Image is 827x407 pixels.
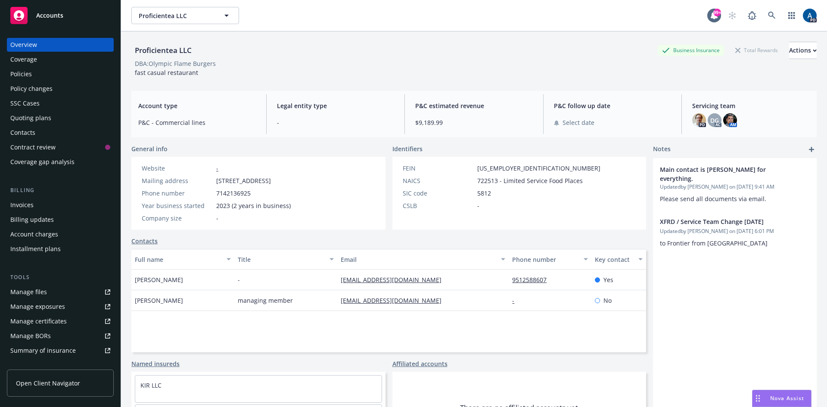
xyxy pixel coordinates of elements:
span: P&C estimated revenue [415,101,533,110]
span: Nova Assist [770,395,804,402]
a: Named insureds [131,359,180,368]
a: Manage exposures [7,300,114,314]
button: Phone number [509,249,591,270]
a: Overview [7,38,114,52]
div: Proficientea LLC [131,45,195,56]
a: Coverage [7,53,114,66]
span: Legal entity type [277,101,395,110]
img: photo [723,113,737,127]
a: Manage BORs [7,329,114,343]
a: 9512588607 [512,276,553,284]
span: No [603,296,612,305]
button: Actions [789,42,817,59]
span: 722513 - Limited Service Food Places [477,176,583,185]
div: Coverage [10,53,37,66]
div: SSC Cases [10,96,40,110]
div: Billing [7,186,114,195]
div: Policy changes [10,82,53,96]
span: 2023 (2 years in business) [216,201,291,210]
span: 5812 [477,189,491,198]
div: Phone number [512,255,578,264]
span: Accounts [36,12,63,19]
div: Contract review [10,140,56,154]
a: Invoices [7,198,114,212]
div: Tools [7,273,114,282]
button: Full name [131,249,234,270]
div: Contacts [10,126,35,140]
button: Proficientea LLC [131,7,239,24]
a: [EMAIL_ADDRESS][DOMAIN_NAME] [341,296,448,304]
span: managing member [238,296,293,305]
span: Updated by [PERSON_NAME] on [DATE] 9:41 AM [660,183,810,191]
span: 7142136925 [216,189,251,198]
a: Summary of insurance [7,344,114,357]
div: 99+ [713,9,721,16]
button: Key contact [591,249,646,270]
div: FEIN [403,164,474,173]
a: Report a Bug [743,7,761,24]
button: Nova Assist [752,390,811,407]
span: Proficientea LLC [139,11,213,20]
div: Overview [10,38,37,52]
div: SIC code [403,189,474,198]
a: Contract review [7,140,114,154]
div: Website [142,164,213,173]
div: Invoices [10,198,34,212]
div: XFRD / Service Team Change [DATE]Updatedby [PERSON_NAME] on [DATE] 6:01 PMto Frontier from [GEOGR... [653,210,817,255]
span: Servicing team [692,101,810,110]
a: [EMAIL_ADDRESS][DOMAIN_NAME] [341,276,448,284]
span: Yes [603,275,613,284]
a: SSC Cases [7,96,114,110]
a: - [216,164,218,172]
span: Open Client Navigator [16,379,80,388]
a: add [806,144,817,155]
div: Year business started [142,201,213,210]
a: Switch app [783,7,800,24]
a: Coverage gap analysis [7,155,114,169]
span: $9,189.99 [415,118,533,127]
span: Updated by [PERSON_NAME] on [DATE] 6:01 PM [660,227,810,235]
span: - [477,201,479,210]
div: Coverage gap analysis [10,155,75,169]
span: Main contact is [PERSON_NAME] for everything. [660,165,787,183]
div: Business Insurance [658,45,724,56]
div: CSLB [403,201,474,210]
span: to Frontier from [GEOGRAPHIC_DATA] [660,239,768,247]
span: Please send all documents via email. [660,195,766,203]
span: Notes [653,144,671,155]
a: Manage files [7,285,114,299]
span: Select date [563,118,594,127]
a: Accounts [7,3,114,28]
img: photo [692,113,706,127]
div: Total Rewards [731,45,782,56]
div: Key contact [595,255,633,264]
div: NAICS [403,176,474,185]
a: Search [763,7,780,24]
a: Contacts [131,236,158,245]
button: Title [234,249,337,270]
div: Manage BORs [10,329,51,343]
span: [US_EMPLOYER_IDENTIFICATION_NUMBER] [477,164,600,173]
div: Company size [142,214,213,223]
div: Quoting plans [10,111,51,125]
a: Installment plans [7,242,114,256]
div: Billing updates [10,213,54,227]
a: Account charges [7,227,114,241]
div: Manage exposures [10,300,65,314]
div: DBA: Olympic Flame Burgers [135,59,216,68]
div: Summary of insurance [10,344,76,357]
a: Manage certificates [7,314,114,328]
span: - [238,275,240,284]
div: Manage certificates [10,314,67,328]
div: Policies [10,67,32,81]
span: fast casual restaurant [135,68,198,77]
span: P&C follow up date [554,101,672,110]
span: DG [710,116,719,125]
span: P&C - Commercial lines [138,118,256,127]
span: [PERSON_NAME] [135,296,183,305]
span: [PERSON_NAME] [135,275,183,284]
span: Account type [138,101,256,110]
div: Mailing address [142,176,213,185]
a: Quoting plans [7,111,114,125]
div: Drag to move [752,390,763,407]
